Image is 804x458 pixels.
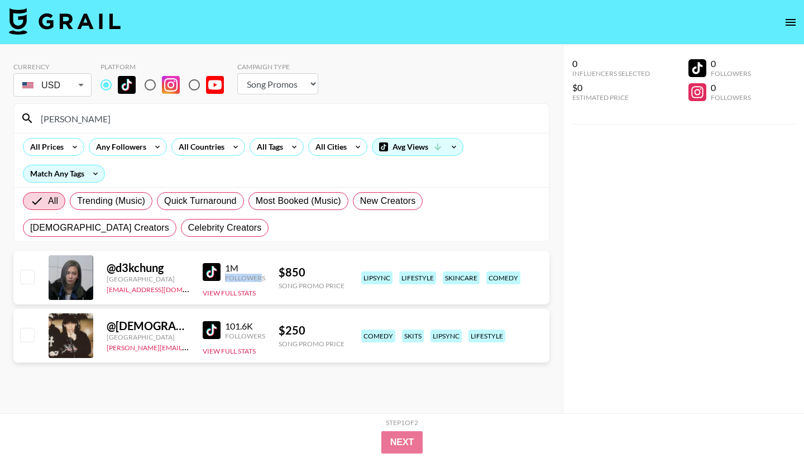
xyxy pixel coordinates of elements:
img: TikTok [203,263,221,281]
button: open drawer [779,11,802,34]
div: @ d3kchung [107,261,189,275]
span: New Creators [360,194,416,208]
div: 1M [225,263,265,274]
div: Step 1 of 2 [386,418,418,427]
input: Search by User Name [34,109,542,127]
div: Estimated Price [572,93,650,102]
img: TikTok [118,76,136,94]
div: Campaign Type [237,63,318,71]
div: $0 [572,82,650,93]
div: comedy [486,271,520,284]
div: All Tags [250,139,285,155]
div: 0 [572,58,650,69]
div: $ 850 [279,265,344,279]
div: $ 250 [279,323,344,337]
div: skincare [443,271,480,284]
div: 0 [711,58,751,69]
button: Next [381,431,423,454]
div: Followers [225,274,265,282]
div: comedy [361,330,395,342]
button: View Full Stats [203,347,256,355]
button: View Full Stats [203,289,256,297]
a: [PERSON_NAME][EMAIL_ADDRESS][DOMAIN_NAME] [107,341,272,352]
div: Avg Views [372,139,463,155]
div: [GEOGRAPHIC_DATA] [107,275,189,283]
div: Currency [13,63,92,71]
a: [EMAIL_ADDRESS][DOMAIN_NAME] [107,283,219,294]
div: All Countries [172,139,227,155]
img: TikTok [203,321,221,339]
div: lifestyle [399,271,436,284]
div: Followers [711,69,751,78]
div: lipsync [361,271,393,284]
div: [GEOGRAPHIC_DATA] [107,333,189,341]
div: 101.6K [225,321,265,332]
div: Influencers Selected [572,69,650,78]
div: 0 [711,82,751,93]
img: YouTube [206,76,224,94]
span: Most Booked (Music) [256,194,341,208]
div: Platform [100,63,233,71]
div: Any Followers [89,139,149,155]
span: Quick Turnaround [164,194,237,208]
div: lifestyle [468,330,505,342]
div: lipsync [430,330,462,342]
div: @ [DEMOGRAPHIC_DATA] [107,319,189,333]
img: Instagram [162,76,180,94]
div: Song Promo Price [279,340,344,348]
iframe: Drift Widget Chat Controller [748,402,791,445]
span: Trending (Music) [77,194,145,208]
span: [DEMOGRAPHIC_DATA] Creators [30,221,169,235]
div: USD [16,75,89,95]
span: All [48,194,58,208]
div: Followers [711,93,751,102]
div: skits [402,330,424,342]
div: Followers [225,332,265,340]
img: Grail Talent [9,8,121,35]
span: Celebrity Creators [188,221,262,235]
div: All Prices [23,139,66,155]
div: Song Promo Price [279,282,344,290]
div: All Cities [309,139,349,155]
div: Match Any Tags [23,165,104,182]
